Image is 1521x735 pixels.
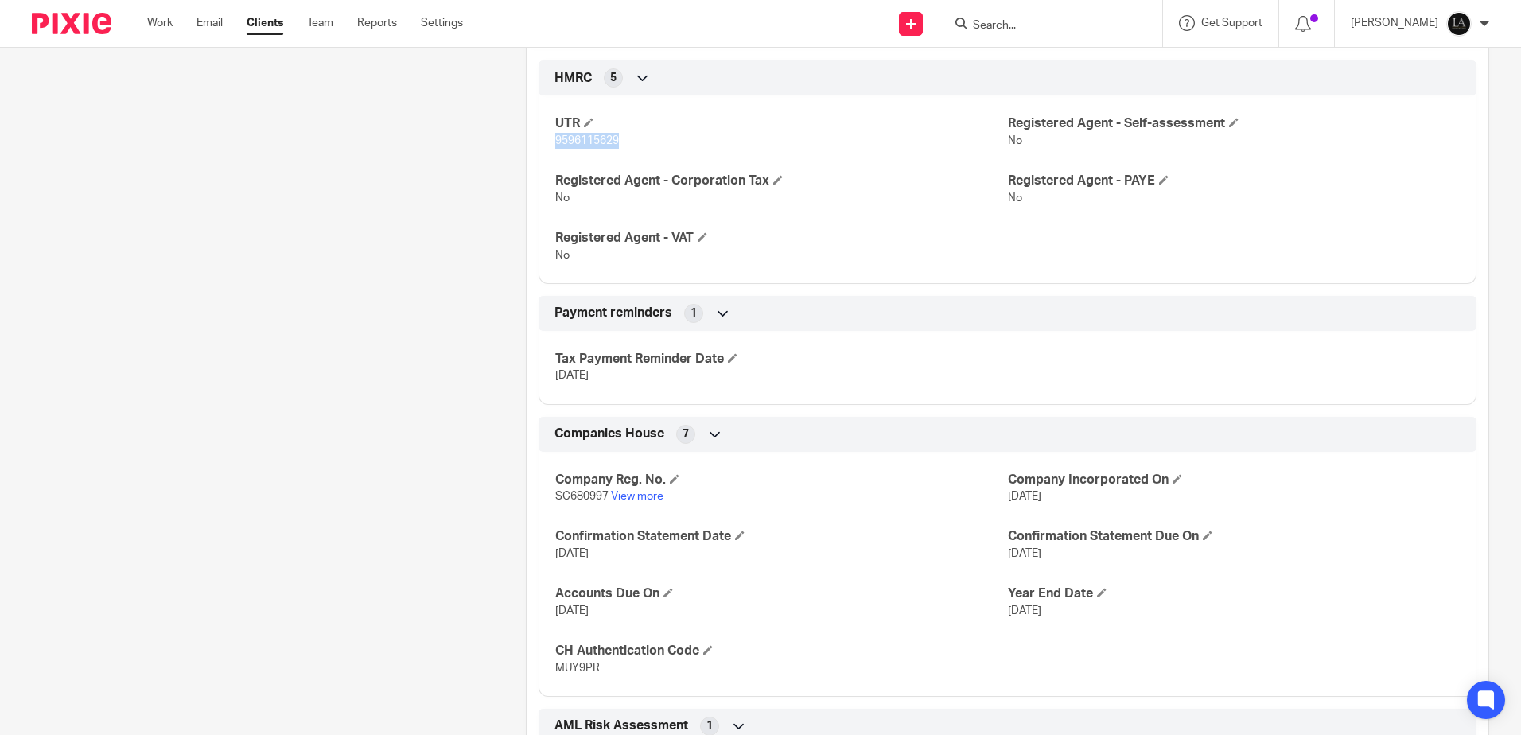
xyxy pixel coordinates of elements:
h4: Tax Payment Reminder Date [555,351,1007,367]
h4: Company Incorporated On [1008,472,1460,488]
h4: Accounts Due On [555,585,1007,602]
a: Email [196,15,223,31]
span: [DATE] [555,548,589,559]
a: Settings [421,15,463,31]
span: [DATE] [1008,605,1041,616]
img: Lockhart+Amin+-+1024x1024+-+light+on+dark.jpg [1446,11,1472,37]
h4: Registered Agent - PAYE [1008,173,1460,189]
span: Get Support [1201,17,1262,29]
span: [DATE] [555,370,589,381]
span: 7 [683,426,689,442]
a: Team [307,15,333,31]
img: Pixie [32,13,111,34]
span: No [1008,135,1022,146]
span: 1 [706,718,713,734]
span: HMRC [554,70,592,87]
h4: Registered Agent - VAT [555,230,1007,247]
h4: Confirmation Statement Date [555,528,1007,545]
a: Work [147,15,173,31]
span: 5 [610,70,617,86]
a: View more [611,491,663,502]
h4: UTR [555,115,1007,132]
span: Payment reminders [554,305,672,321]
a: Clients [247,15,283,31]
h4: Registered Agent - Self-assessment [1008,115,1460,132]
span: 9596115629 [555,135,619,146]
h4: CH Authentication Code [555,643,1007,659]
span: No [1008,192,1022,204]
h4: Registered Agent - Corporation Tax [555,173,1007,189]
input: Search [971,19,1114,33]
h4: Year End Date [1008,585,1460,602]
span: AML Risk Assessment [554,717,688,734]
h4: Confirmation Statement Due On [1008,528,1460,545]
span: [DATE] [555,605,589,616]
span: SC680997 [555,491,609,502]
span: [DATE] [1008,491,1041,502]
span: No [555,192,570,204]
p: [PERSON_NAME] [1351,15,1438,31]
span: [DATE] [1008,548,1041,559]
a: Reports [357,15,397,31]
h4: Company Reg. No. [555,472,1007,488]
span: No [555,250,570,261]
span: MUY9PR [555,663,600,674]
span: 1 [690,305,697,321]
span: Companies House [554,426,664,442]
